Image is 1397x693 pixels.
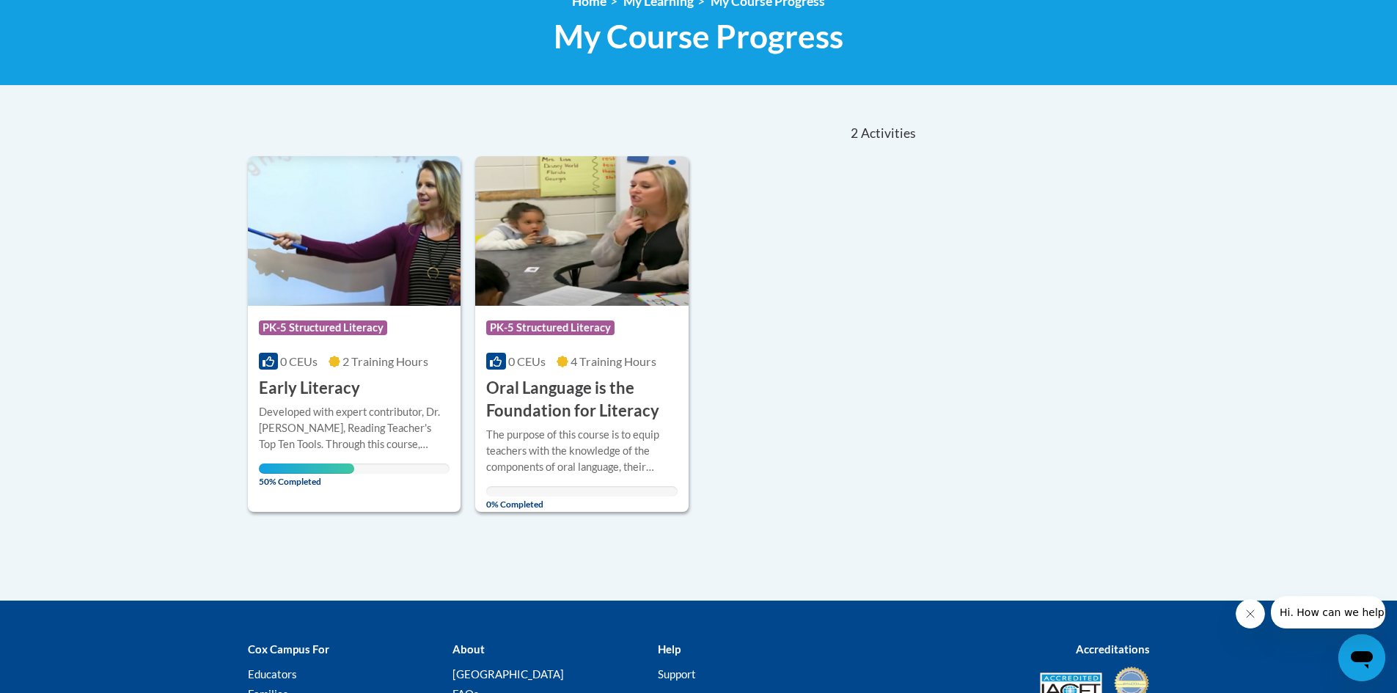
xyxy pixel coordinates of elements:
[342,354,428,368] span: 2 Training Hours
[508,354,546,368] span: 0 CEUs
[486,377,678,422] h3: Oral Language is the Foundation for Literacy
[486,427,678,475] div: The purpose of this course is to equip teachers with the knowledge of the components of oral lang...
[1236,599,1265,628] iframe: Close message
[554,17,843,56] span: My Course Progress
[452,642,485,656] b: About
[658,642,681,656] b: Help
[259,463,354,487] span: 50% Completed
[9,10,119,22] span: Hi. How can we help?
[486,320,615,335] span: PK-5 Structured Literacy
[248,667,297,681] a: Educators
[259,463,354,474] div: Your progress
[280,354,318,368] span: 0 CEUs
[475,156,689,511] a: Course LogoPK-5 Structured Literacy0 CEUs4 Training Hours Oral Language is the Foundation for Lit...
[571,354,656,368] span: 4 Training Hours
[1338,634,1385,681] iframe: Button to launch messaging window
[259,320,387,335] span: PK-5 Structured Literacy
[259,404,450,452] div: Developed with expert contributor, Dr. [PERSON_NAME], Reading Teacher's Top Ten Tools. Through th...
[861,125,916,142] span: Activities
[452,667,564,681] a: [GEOGRAPHIC_DATA]
[248,642,329,656] b: Cox Campus For
[475,156,689,306] img: Course Logo
[658,667,696,681] a: Support
[248,156,461,306] img: Course Logo
[259,377,360,400] h3: Early Literacy
[1271,596,1385,628] iframe: Message from company
[1076,642,1150,656] b: Accreditations
[248,156,461,511] a: Course LogoPK-5 Structured Literacy0 CEUs2 Training Hours Early LiteracyDeveloped with expert con...
[851,125,858,142] span: 2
